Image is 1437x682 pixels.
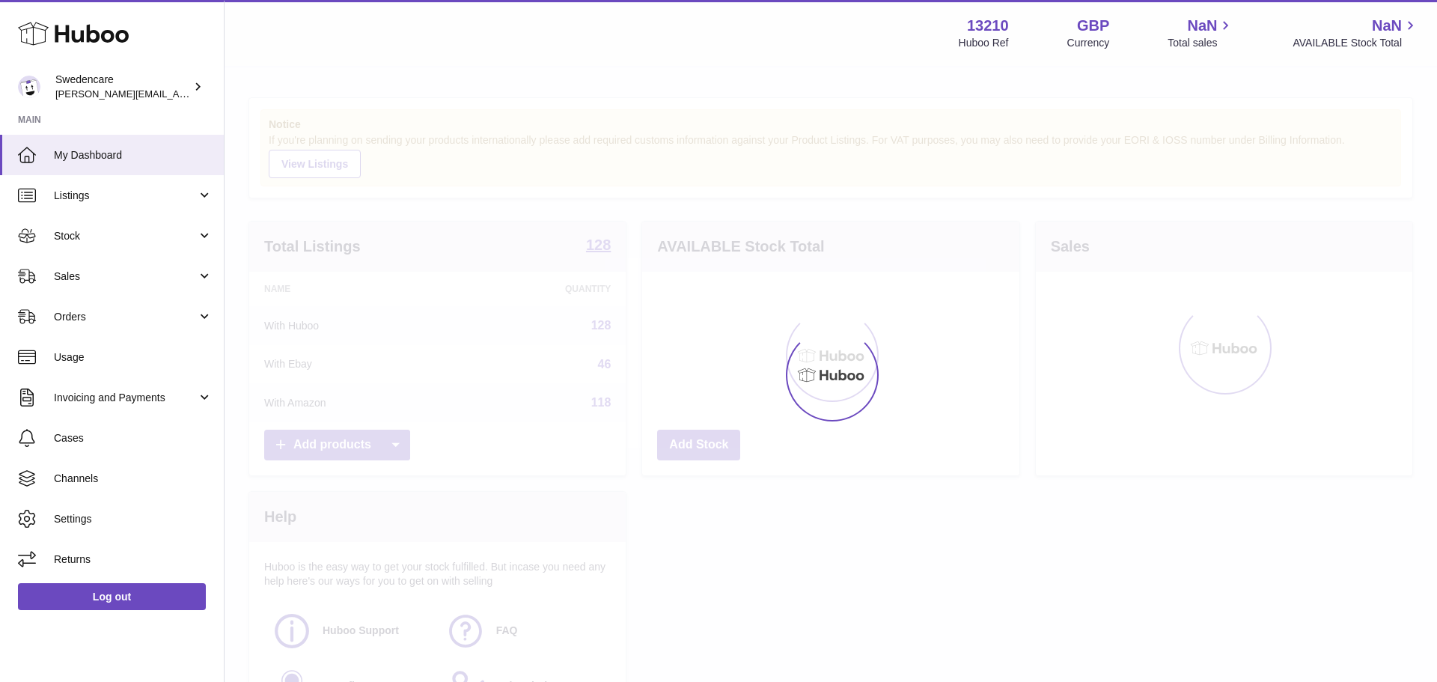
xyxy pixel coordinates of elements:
[54,472,213,486] span: Channels
[1293,16,1419,50] a: NaN AVAILABLE Stock Total
[55,73,190,101] div: Swedencare
[959,36,1009,50] div: Huboo Ref
[18,76,40,98] img: rebecca.fall@swedencare.co.uk
[1187,16,1217,36] span: NaN
[54,512,213,526] span: Settings
[55,88,300,100] span: [PERSON_NAME][EMAIL_ADDRESS][DOMAIN_NAME]
[1067,36,1110,50] div: Currency
[54,431,213,445] span: Cases
[54,229,197,243] span: Stock
[54,148,213,162] span: My Dashboard
[1168,16,1234,50] a: NaN Total sales
[54,350,213,365] span: Usage
[54,189,197,203] span: Listings
[54,310,197,324] span: Orders
[1372,16,1402,36] span: NaN
[967,16,1009,36] strong: 13210
[18,583,206,610] a: Log out
[54,270,197,284] span: Sales
[54,552,213,567] span: Returns
[1293,36,1419,50] span: AVAILABLE Stock Total
[1077,16,1109,36] strong: GBP
[54,391,197,405] span: Invoicing and Payments
[1168,36,1234,50] span: Total sales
